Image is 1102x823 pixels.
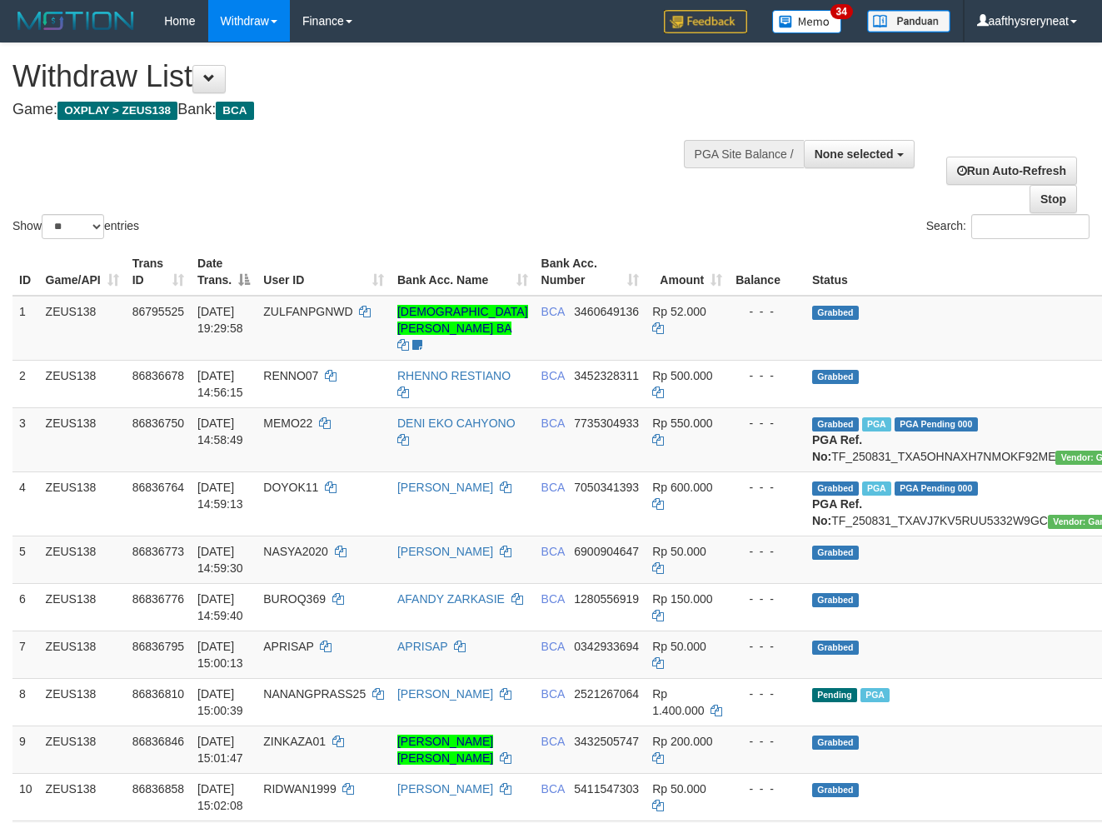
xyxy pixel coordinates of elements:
select: Showentries [42,214,104,239]
div: - - - [735,781,799,797]
span: DOYOK11 [263,481,318,494]
a: APRISAP [397,640,447,653]
span: BCA [541,545,565,558]
td: ZEUS138 [39,296,126,361]
span: Rp 50.000 [652,782,706,796]
span: [DATE] 14:59:40 [197,592,243,622]
th: User ID: activate to sort column ascending [257,248,391,296]
td: 6 [12,583,39,631]
span: Grabbed [812,546,859,560]
span: BCA [541,640,565,653]
td: ZEUS138 [39,536,126,583]
span: RIDWAN1999 [263,782,336,796]
span: Copy 3452328311 to clipboard [574,369,639,382]
h4: Game: Bank: [12,102,718,118]
span: RENNO07 [263,369,318,382]
span: BCA [541,735,565,748]
span: BUROQ369 [263,592,326,606]
td: ZEUS138 [39,631,126,678]
img: Feedback.jpg [664,10,747,33]
span: 86836795 [132,640,184,653]
button: None selected [804,140,915,168]
span: ZULFANPGNWD [263,305,352,318]
td: ZEUS138 [39,678,126,726]
td: ZEUS138 [39,773,126,821]
span: BCA [541,687,565,701]
span: Grabbed [812,783,859,797]
span: Rp 550.000 [652,416,712,430]
td: ZEUS138 [39,583,126,631]
span: Copy 6900904647 to clipboard [574,545,639,558]
img: panduan.png [867,10,950,32]
td: ZEUS138 [39,471,126,536]
span: APRISAP [263,640,313,653]
a: [PERSON_NAME] [397,782,493,796]
span: Grabbed [812,593,859,607]
span: PGA Pending [895,417,978,431]
div: - - - [735,686,799,702]
td: 1 [12,296,39,361]
span: 34 [830,4,853,19]
span: Copy 7050341393 to clipboard [574,481,639,494]
span: 86836846 [132,735,184,748]
th: Amount: activate to sort column ascending [646,248,729,296]
span: OXPLAY > ZEUS138 [57,102,177,120]
b: PGA Ref. No: [812,497,862,527]
span: BCA [541,416,565,430]
td: 4 [12,471,39,536]
span: 86795525 [132,305,184,318]
span: Copy 2521267064 to clipboard [574,687,639,701]
span: Copy 3460649136 to clipboard [574,305,639,318]
span: Copy 0342933694 to clipboard [574,640,639,653]
span: 86836773 [132,545,184,558]
span: Grabbed [812,370,859,384]
span: Grabbed [812,736,859,750]
a: RHENNO RESTIANO [397,369,511,382]
span: 86836764 [132,481,184,494]
span: Marked by aafnoeunsreypich [862,417,891,431]
th: Balance [729,248,805,296]
span: BCA [541,782,565,796]
a: [PERSON_NAME] [397,481,493,494]
span: 86836678 [132,369,184,382]
span: Grabbed [812,306,859,320]
td: 8 [12,678,39,726]
span: Rp 150.000 [652,592,712,606]
th: Bank Acc. Number: activate to sort column ascending [535,248,646,296]
td: 3 [12,407,39,471]
span: Rp 500.000 [652,369,712,382]
span: 86836810 [132,687,184,701]
span: [DATE] 19:29:58 [197,305,243,335]
span: PGA Pending [895,481,978,496]
span: Grabbed [812,641,859,655]
span: [DATE] 15:02:08 [197,782,243,812]
span: Rp 600.000 [652,481,712,494]
span: 86836858 [132,782,184,796]
span: Rp 52.000 [652,305,706,318]
span: Rp 1.400.000 [652,687,704,717]
span: [DATE] 14:59:30 [197,545,243,575]
label: Show entries [12,214,139,239]
a: AFANDY ZARKASIE [397,592,505,606]
span: BCA [541,369,565,382]
td: 9 [12,726,39,773]
span: [DATE] 15:01:47 [197,735,243,765]
th: Game/API: activate to sort column ascending [39,248,126,296]
td: ZEUS138 [39,360,126,407]
div: - - - [735,415,799,431]
th: Date Trans.: activate to sort column descending [191,248,257,296]
td: 7 [12,631,39,678]
span: [DATE] 15:00:39 [197,687,243,717]
a: Run Auto-Refresh [946,157,1077,185]
span: Copy 1280556919 to clipboard [574,592,639,606]
td: ZEUS138 [39,407,126,471]
a: [PERSON_NAME] [397,545,493,558]
span: NASYA2020 [263,545,328,558]
a: [PERSON_NAME] [397,687,493,701]
div: - - - [735,367,799,384]
span: [DATE] 14:56:15 [197,369,243,399]
td: ZEUS138 [39,726,126,773]
span: None selected [815,147,894,161]
div: - - - [735,303,799,320]
span: 86836776 [132,592,184,606]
